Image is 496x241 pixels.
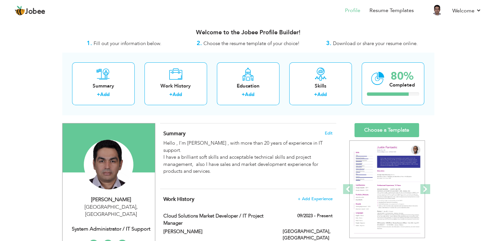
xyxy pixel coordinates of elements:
[452,7,481,15] a: Welcome
[294,83,347,89] div: Skills
[333,40,418,47] span: Download or share your resume online.
[77,83,129,89] div: Summary
[25,8,45,15] span: Jobee
[173,91,182,98] a: Add
[325,131,333,136] span: Edit
[197,39,202,47] strong: 2.
[163,130,332,137] h4: Adding a summary is a quick and easy way to highlight your experience and interests.
[163,213,273,227] label: Cloud Solutions Market Developer / IT project manager
[314,91,317,98] label: +
[369,7,414,14] a: Resume Templates
[62,29,434,36] h3: Welcome to the Jobee Profile Builder!
[68,203,155,218] div: [GEOGRAPHIC_DATA] [GEOGRAPHIC_DATA]
[68,225,155,233] div: System Administrator / IT Support
[354,123,419,137] a: Choose a Template
[163,196,194,203] span: Work History
[345,7,360,14] a: Profile
[15,6,25,16] img: jobee.io
[297,213,333,219] label: 09/2023 - Present
[326,39,331,47] strong: 3.
[389,71,415,82] div: 80%
[242,91,245,98] label: +
[94,40,161,47] span: Fill out your information below.
[136,203,138,211] span: ,
[163,196,332,202] h4: This helps to show the companies you have worked for.
[68,196,155,203] div: [PERSON_NAME]
[432,5,443,15] img: Profile Img
[150,83,202,89] div: Work History
[87,39,92,47] strong: 1.
[163,140,332,182] div: Hello , I'm [PERSON_NAME] , with more than 20 years of experience in IT support. I have a brillia...
[163,228,273,235] label: [PERSON_NAME]
[97,91,100,98] label: +
[169,91,173,98] label: +
[222,83,274,89] div: Education
[100,91,110,98] a: Add
[84,140,133,189] img: Saeed Saberi
[15,6,45,16] a: Jobee
[317,91,327,98] a: Add
[203,40,300,47] span: Choose the resume template of your choice!
[298,197,333,201] span: + Add Experience
[163,130,186,137] span: Summary
[245,91,254,98] a: Add
[389,82,415,88] div: Completed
